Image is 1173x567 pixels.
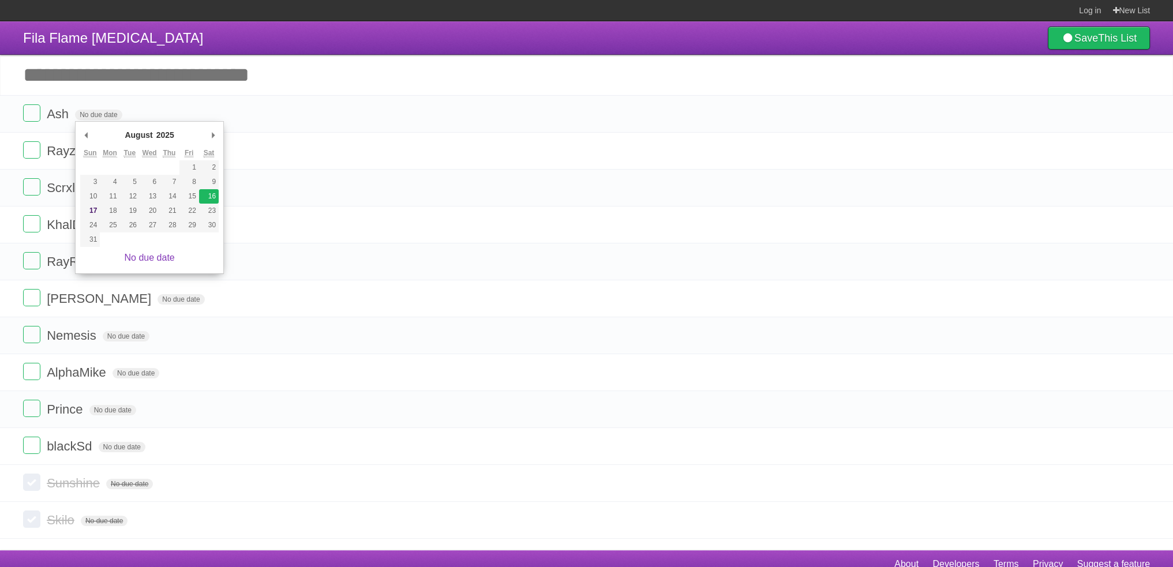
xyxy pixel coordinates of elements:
b: This List [1098,32,1137,44]
span: Fila Flame [MEDICAL_DATA] [23,30,204,46]
button: 28 [159,218,179,232]
span: No due date [158,294,204,305]
button: 27 [140,218,159,232]
span: No due date [75,110,122,120]
span: Scrxlly [47,181,87,195]
button: 17 [80,204,100,218]
label: Done [23,363,40,380]
button: 8 [179,175,199,189]
a: No due date [125,253,175,262]
button: 10 [80,189,100,204]
label: Done [23,215,40,232]
div: August [123,126,154,144]
button: 18 [100,204,119,218]
span: Skilo [47,513,77,527]
span: No due date [113,368,159,378]
label: Done [23,178,40,196]
span: Prince [47,402,85,416]
button: Next Month [207,126,219,144]
span: AlphaMike [47,365,109,380]
span: No due date [99,442,145,452]
button: 24 [80,218,100,232]
button: 19 [120,204,140,218]
span: Sunshine [47,476,103,490]
label: Done [23,252,40,269]
label: Done [23,437,40,454]
button: 5 [120,175,140,189]
label: Done [23,400,40,417]
button: 12 [120,189,140,204]
a: SaveThis List [1048,27,1150,50]
button: 22 [179,204,199,218]
button: Previous Month [80,126,92,144]
span: No due date [81,516,128,526]
label: Done [23,326,40,343]
button: 3 [80,175,100,189]
span: Nemesis [47,328,99,343]
button: 13 [140,189,159,204]
button: 4 [100,175,119,189]
button: 14 [159,189,179,204]
span: KhalDrogo [47,217,110,232]
span: Rayzen [47,144,93,158]
span: No due date [89,405,136,415]
button: 29 [179,218,199,232]
abbr: Tuesday [124,149,136,157]
abbr: Friday [185,149,193,157]
label: Done [23,510,40,528]
button: 16 [199,189,219,204]
label: Done [23,474,40,491]
button: 30 [199,218,219,232]
abbr: Wednesday [143,149,157,157]
abbr: Sunday [84,149,97,157]
button: 25 [100,218,119,232]
button: 9 [199,175,219,189]
abbr: Monday [103,149,117,157]
button: 7 [159,175,179,189]
div: 2025 [155,126,176,144]
button: 21 [159,204,179,218]
button: 15 [179,189,199,204]
button: 1 [179,160,199,175]
span: blackSd [47,439,95,453]
span: No due date [106,479,153,489]
button: 31 [80,232,100,247]
span: Ash [47,107,72,121]
button: 20 [140,204,159,218]
span: [PERSON_NAME] [47,291,154,306]
button: 26 [120,218,140,232]
label: Done [23,104,40,122]
button: 6 [140,175,159,189]
abbr: Thursday [163,149,175,157]
button: 11 [100,189,119,204]
abbr: Saturday [204,149,215,157]
button: 2 [199,160,219,175]
label: Done [23,289,40,306]
span: No due date [103,331,149,341]
label: Done [23,141,40,159]
button: 23 [199,204,219,218]
span: RayReade [47,254,110,269]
